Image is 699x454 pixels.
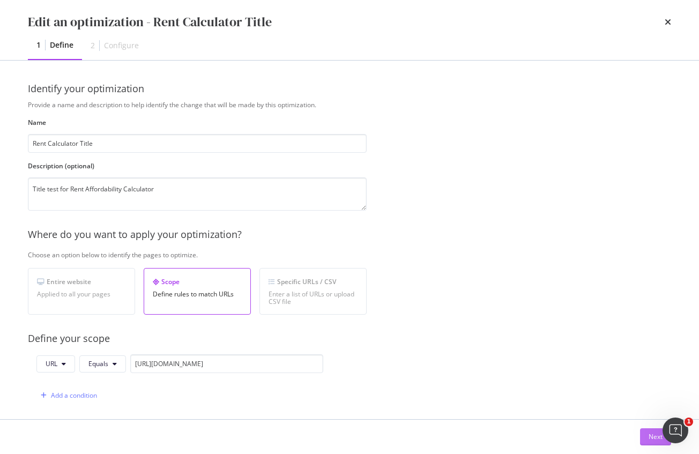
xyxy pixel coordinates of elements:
div: Configure [104,40,139,51]
button: Add a condition [36,387,97,404]
div: Next [649,432,663,441]
label: Description (optional) [28,161,367,170]
textarea: Title test for Rent Affordability Calculator [28,177,367,211]
div: 1 [36,40,41,50]
button: URL [36,355,75,373]
span: 1 [685,418,693,426]
div: times [665,13,671,31]
div: Scope [153,277,242,286]
div: Edit an optimization - Rent Calculator Title [28,13,272,31]
div: Applied to all your pages [37,291,126,298]
iframe: Intercom live chat [663,418,688,443]
div: 2 [91,40,95,51]
label: Name [28,118,367,127]
div: Specific URLs / CSV [269,277,358,286]
div: Entire website [37,277,126,286]
input: Enter an optimization name to easily find it back [28,134,367,153]
div: Define rules to match URLs [153,291,242,298]
div: Enter a list of URLs or upload CSV file [269,291,358,306]
button: Equals [79,355,126,373]
span: Equals [88,359,108,368]
div: Identify your optimization [28,82,671,96]
div: Add a condition [51,391,97,400]
button: Next [640,428,671,445]
span: URL [46,359,57,368]
div: Define [50,40,73,50]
